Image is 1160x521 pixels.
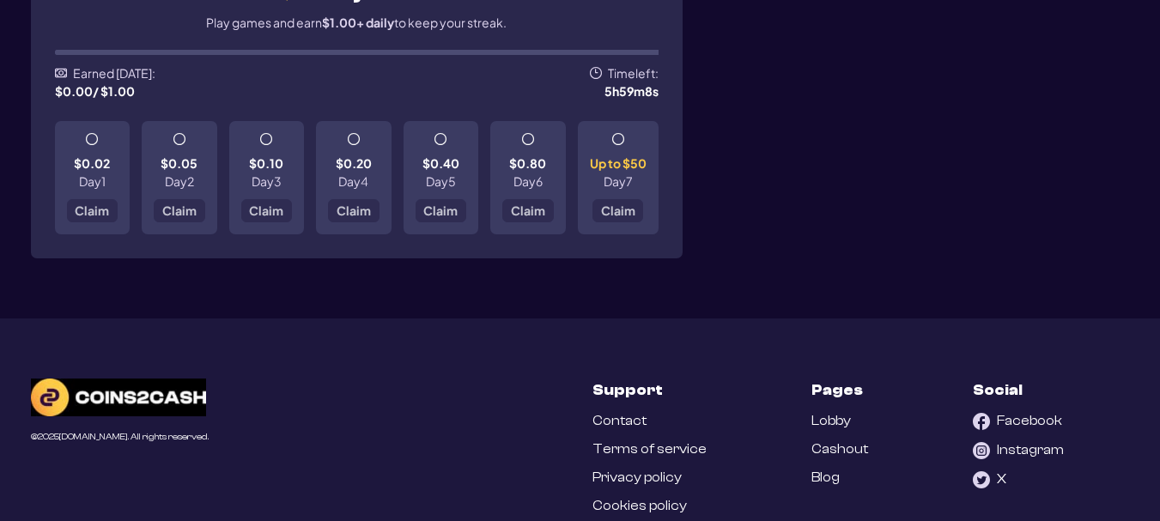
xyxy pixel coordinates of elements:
a: Instagram [973,442,1064,459]
h3: Social [973,379,1023,401]
p: Day 3 [252,175,282,187]
p: $0.20 [336,157,372,169]
p: Earned [DATE]: [73,67,155,79]
div: 5 h 59 m 8 s [536,85,659,97]
p: Day 6 [513,175,543,187]
span: Claim [162,204,197,216]
a: Facebook [973,413,1062,430]
button: Claim [328,199,380,222]
p: $0.02 [74,157,110,169]
img: Facebook [973,413,990,430]
span: $1.00+ daily [322,15,394,30]
p: $0.10 [249,157,283,169]
p: $0.05 [161,157,197,169]
img: Instagram [973,442,990,459]
span: Claim [511,204,545,216]
button: Claim [154,199,205,222]
a: Privacy policy [592,470,682,486]
a: Lobby [811,413,851,429]
p: Day 2 [165,175,194,187]
p: Timeleft: [608,67,659,79]
span: Claim [249,204,283,216]
p: $0.40 [422,157,459,169]
a: Blog [811,470,840,486]
p: Play games and earn to keep your streak. [206,14,507,32]
p: Day 1 [79,175,106,187]
button: Claim [416,199,467,222]
p: Day 5 [426,175,456,187]
button: Claim [241,199,293,222]
div: © 2025 [DOMAIN_NAME]. All rights reserved. [31,433,209,442]
img: X [973,471,990,488]
img: C2C Logo [31,379,206,416]
a: Cookies policy [592,498,687,514]
p: $0.80 [509,157,546,169]
h3: Support [592,379,663,401]
div: $ 0.00 / $1.00 [55,85,135,97]
span: Claim [337,204,371,216]
span: Claim [423,204,458,216]
button: Claim [592,199,644,222]
a: Cashout [811,441,868,457]
span: Claim [601,204,635,216]
h3: Pages [811,379,863,401]
p: Day 4 [338,175,368,187]
button: Claim [67,199,118,222]
p: Day 7 [604,175,633,187]
a: X [973,471,1006,488]
span: Claim [75,204,109,216]
a: Terms of service [592,441,707,457]
button: Claim [502,199,554,222]
p: Up to $50 [590,157,647,169]
a: Contact [592,413,647,429]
